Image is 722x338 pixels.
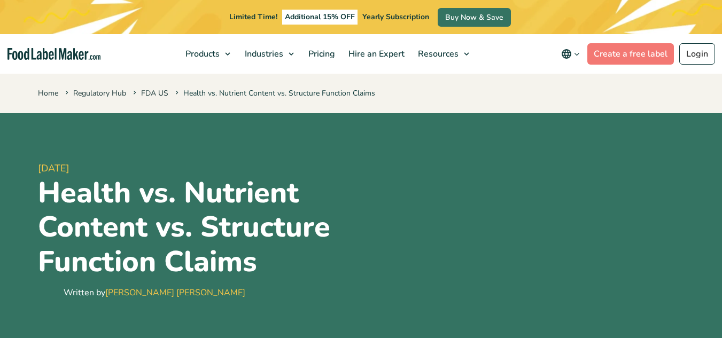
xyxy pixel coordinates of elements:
[415,48,460,60] span: Resources
[141,88,168,98] a: FDA US
[38,176,357,280] h1: Health vs. Nutrient Content vs. Structure Function Claims
[238,34,299,74] a: Industries
[38,88,58,98] a: Home
[438,8,511,27] a: Buy Now & Save
[305,48,336,60] span: Pricing
[38,282,59,303] img: Maria Abi Hanna - Food Label Maker
[182,48,221,60] span: Products
[179,34,236,74] a: Products
[302,34,339,74] a: Pricing
[73,88,126,98] a: Regulatory Hub
[38,161,357,176] span: [DATE]
[679,43,715,65] a: Login
[242,48,284,60] span: Industries
[587,43,674,65] a: Create a free label
[64,286,245,299] div: Written by
[282,10,358,25] span: Additional 15% OFF
[362,12,429,22] span: Yearly Subscription
[173,88,375,98] span: Health vs. Nutrient Content vs. Structure Function Claims
[105,287,245,298] a: [PERSON_NAME] [PERSON_NAME]
[342,34,409,74] a: Hire an Expert
[345,48,406,60] span: Hire an Expert
[229,12,277,22] span: Limited Time!
[412,34,475,74] a: Resources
